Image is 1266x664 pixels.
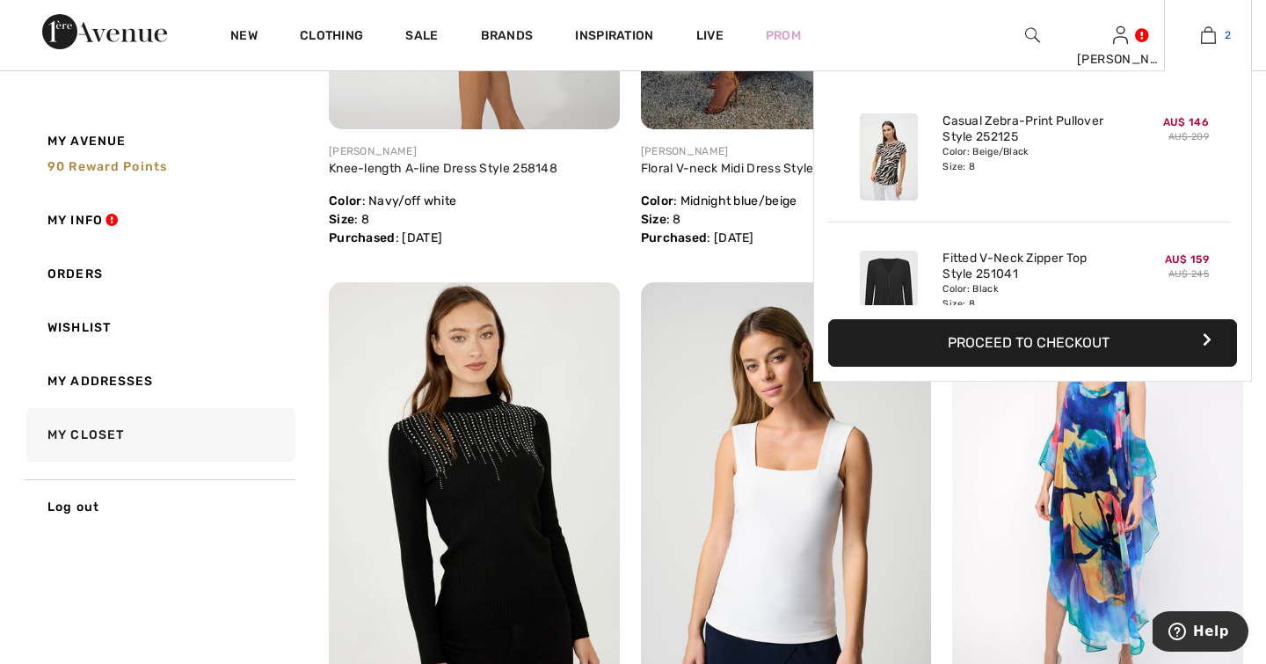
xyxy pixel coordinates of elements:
span: Color [329,193,362,208]
span: AU$ 146 [1163,116,1209,128]
a: Fitted V-Neck Zipper Top Style 251041 [942,251,1116,282]
img: search the website [1025,25,1040,46]
a: Wishlist [23,301,295,354]
a: 2 [1165,25,1251,46]
img: 1ère Avenue [42,14,167,49]
img: My Bag [1201,25,1216,46]
div: : Navy/off white : 8 : [DATE] [329,159,620,247]
a: Orders [23,247,295,301]
div: : Midnight blue/beige : 8 : [DATE] [641,159,932,247]
span: 90 Reward points [47,159,167,174]
a: Brands [481,28,534,47]
span: Size [329,212,354,227]
span: Inspiration [575,28,653,47]
a: Sign In [1113,26,1128,43]
a: Clothing [300,28,363,47]
span: AU$ 159 [1165,253,1209,266]
a: Sale [405,28,438,47]
div: Color: Black Size: 8 [942,282,1116,310]
s: AU$ 209 [1168,131,1209,142]
div: [PERSON_NAME] [641,143,932,159]
span: My Avenue [47,132,126,150]
span: Purchased [641,230,708,245]
img: Casual Zebra-Print Pullover Style 252125 [860,113,918,201]
a: Prom [766,26,801,45]
span: 2 [1225,27,1231,43]
s: AU$ 245 [1168,268,1209,280]
a: My Addresses [23,354,295,408]
a: My Closet [23,408,295,462]
a: Casual Zebra-Print Pullover Style 252125 [942,113,1116,145]
img: Fitted V-Neck Zipper Top Style 251041 [860,251,918,338]
div: Color: Beige/Black Size: 8 [942,145,1116,173]
img: My Info [1113,25,1128,46]
span: Purchased [329,230,396,245]
a: Knee-length A-line Dress Style 258148 [329,161,557,176]
a: My Info [23,193,295,247]
div: [PERSON_NAME] [329,143,620,159]
span: Size [641,212,666,227]
a: New [230,28,258,47]
a: Floral V-neck Midi Dress Style 251014 [641,161,859,176]
div: [PERSON_NAME] [1077,50,1163,69]
button: Proceed to Checkout [828,319,1237,367]
a: Log out [23,479,295,534]
span: Color [641,193,674,208]
a: Live [696,26,724,45]
iframe: Opens a widget where you can find more information [1153,611,1248,655]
